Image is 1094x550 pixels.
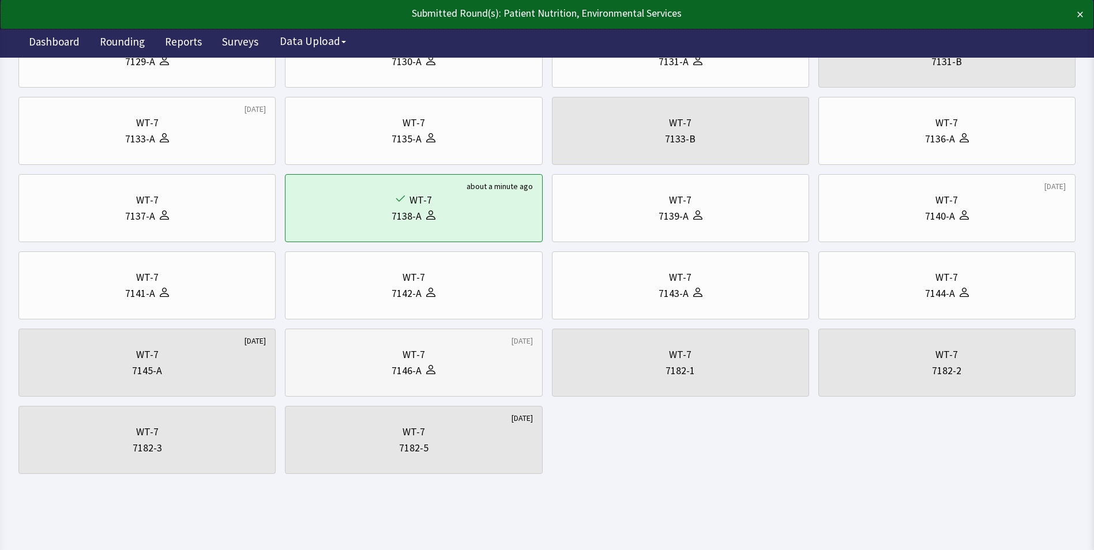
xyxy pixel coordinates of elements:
div: 7138-A [392,208,422,224]
div: WT-7 [669,115,691,131]
div: 7137-A [125,208,155,224]
div: WT-7 [935,192,958,208]
div: WT-7 [935,346,958,363]
div: WT-7 [403,424,425,440]
div: WT-7 [409,192,432,208]
a: Reports [156,29,210,58]
div: Submitted Round(s): Patient Nutrition, Environmental Services [10,5,976,21]
div: WT-7 [935,269,958,285]
div: WT-7 [403,346,425,363]
div: 7182-2 [932,363,961,379]
div: WT-7 [403,269,425,285]
div: WT-7 [669,269,691,285]
div: 7139-A [659,208,689,224]
div: 7141-A [125,285,155,302]
div: 7133-A [125,131,155,147]
div: 7135-A [392,131,422,147]
div: about a minute ago [467,180,533,192]
div: WT-7 [136,192,159,208]
div: 7140-A [925,208,955,224]
a: Rounding [91,29,153,58]
div: [DATE] [512,412,533,424]
button: × [1077,5,1084,24]
div: [DATE] [245,103,266,115]
div: 7136-A [925,131,955,147]
a: Dashboard [20,29,88,58]
div: WT-7 [136,346,159,363]
div: 7182-3 [133,440,162,456]
div: 7145-A [132,363,162,379]
div: WT-7 [136,115,159,131]
a: Surveys [213,29,267,58]
div: WT-7 [669,192,691,208]
div: WT-7 [136,269,159,285]
div: [DATE] [1044,180,1066,192]
div: 7131-B [931,54,962,70]
div: 7130-A [392,54,422,70]
button: Data Upload [273,31,353,52]
div: 7143-A [659,285,689,302]
div: 7131-A [659,54,689,70]
div: 7146-A [392,363,422,379]
div: 7129-A [125,54,155,70]
div: WT-7 [935,115,958,131]
div: 7182-5 [399,440,428,456]
div: 7133-B [665,131,696,147]
div: 7182-1 [666,363,695,379]
div: [DATE] [245,335,266,346]
div: WT-7 [669,346,691,363]
div: [DATE] [512,335,533,346]
div: 7144-A [925,285,955,302]
div: 7142-A [392,285,422,302]
div: WT-7 [403,115,425,131]
div: WT-7 [136,424,159,440]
